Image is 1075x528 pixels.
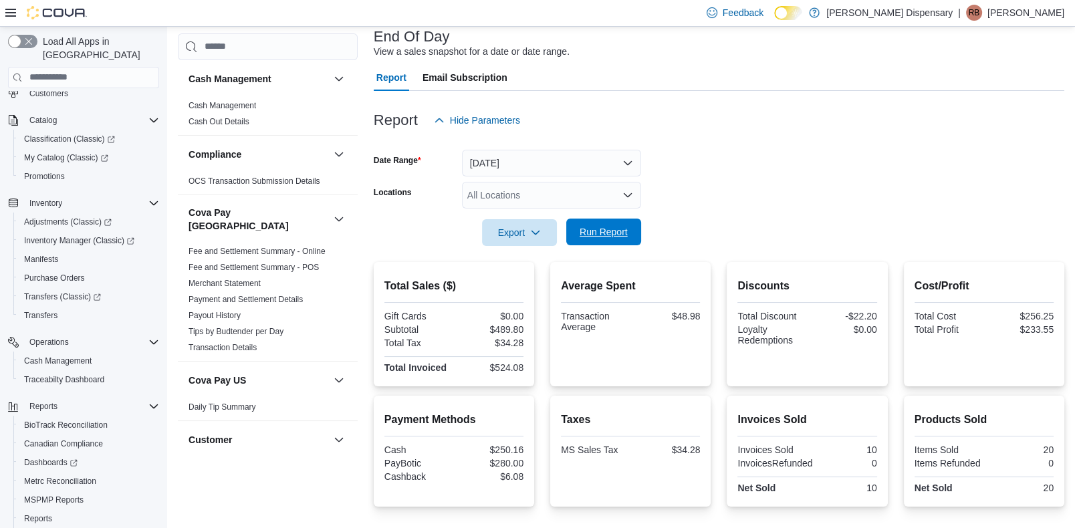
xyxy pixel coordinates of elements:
[633,444,700,455] div: $34.28
[19,168,70,184] a: Promotions
[29,88,68,99] span: Customers
[189,374,246,387] h3: Cova Pay US
[19,473,102,489] a: Metrc Reconciliation
[189,206,328,233] button: Cova Pay [GEOGRAPHIC_DATA]
[774,20,775,21] span: Dark Mode
[737,444,804,455] div: Invoices Sold
[29,115,57,126] span: Catalog
[24,134,115,144] span: Classification (Classic)
[810,444,877,455] div: 10
[19,251,64,267] a: Manifests
[737,311,804,321] div: Total Discount
[723,6,763,19] span: Feedback
[13,130,164,148] a: Classification (Classic)
[19,511,159,527] span: Reports
[19,150,159,166] span: My Catalog (Classic)
[561,444,628,455] div: MS Sales Tax
[13,352,164,370] button: Cash Management
[737,458,812,469] div: InvoicesRefunded
[384,458,451,469] div: PayBotic
[384,338,451,348] div: Total Tax
[189,343,257,352] a: Transaction Details
[189,374,328,387] button: Cova Pay US
[24,310,57,321] span: Transfers
[737,412,876,428] h2: Invoices Sold
[19,454,83,471] a: Dashboards
[24,334,74,350] button: Operations
[19,214,117,230] a: Adjustments (Classic)
[29,401,57,412] span: Reports
[19,492,89,508] a: MSPMP Reports
[37,35,159,61] span: Load All Apps in [GEOGRAPHIC_DATA]
[13,269,164,287] button: Purchase Orders
[24,86,74,102] a: Customers
[29,337,69,348] span: Operations
[374,112,418,128] h3: Report
[13,509,164,528] button: Reports
[189,101,256,110] a: Cash Management
[189,279,261,288] a: Merchant Statement
[24,398,63,414] button: Reports
[24,171,65,182] span: Promotions
[374,187,412,198] label: Locations
[737,483,775,493] strong: Net Sold
[24,112,159,128] span: Catalog
[622,190,633,201] button: Open list of options
[987,311,1054,321] div: $256.25
[737,324,804,346] div: Loyalty Redemptions
[13,434,164,453] button: Canadian Compliance
[457,324,523,335] div: $489.80
[178,98,358,135] div: Cash Management
[189,72,271,86] h3: Cash Management
[384,278,523,294] h2: Total Sales ($)
[189,327,283,336] a: Tips by Budtender per Day
[189,116,249,127] span: Cash Out Details
[189,326,283,337] span: Tips by Budtender per Day
[633,311,700,321] div: $48.98
[384,444,451,455] div: Cash
[24,195,159,211] span: Inventory
[19,131,120,147] a: Classification (Classic)
[384,324,451,335] div: Subtotal
[24,235,134,246] span: Inventory Manager (Classic)
[24,85,159,102] span: Customers
[13,287,164,306] a: Transfers (Classic)
[178,399,358,420] div: Cova Pay US
[376,64,406,91] span: Report
[457,338,523,348] div: $34.28
[19,473,159,489] span: Metrc Reconciliation
[24,495,84,505] span: MSPMP Reports
[490,219,549,246] span: Export
[189,176,320,186] span: OCS Transaction Submission Details
[3,333,164,352] button: Operations
[19,270,90,286] a: Purchase Orders
[19,214,159,230] span: Adjustments (Classic)
[457,458,523,469] div: $280.00
[189,402,256,412] span: Daily Tip Summary
[189,148,328,161] button: Compliance
[384,471,451,482] div: Cashback
[189,72,328,86] button: Cash Management
[561,412,700,428] h2: Taxes
[24,195,68,211] button: Inventory
[13,491,164,509] button: MSPMP Reports
[13,370,164,389] button: Traceabilty Dashboard
[423,64,507,91] span: Email Subscription
[13,416,164,434] button: BioTrack Reconciliation
[24,217,112,227] span: Adjustments (Classic)
[189,148,241,161] h3: Compliance
[19,233,159,249] span: Inventory Manager (Classic)
[915,278,1054,294] h2: Cost/Profit
[189,295,303,304] a: Payment and Settlement Details
[19,436,108,452] a: Canadian Compliance
[374,155,421,166] label: Date Range
[19,417,159,433] span: BioTrack Reconciliation
[189,433,328,446] button: Customer
[189,278,261,289] span: Merchant Statement
[457,362,523,373] div: $524.08
[19,353,97,369] a: Cash Management
[24,291,101,302] span: Transfers (Classic)
[24,334,159,350] span: Operations
[429,107,525,134] button: Hide Parameters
